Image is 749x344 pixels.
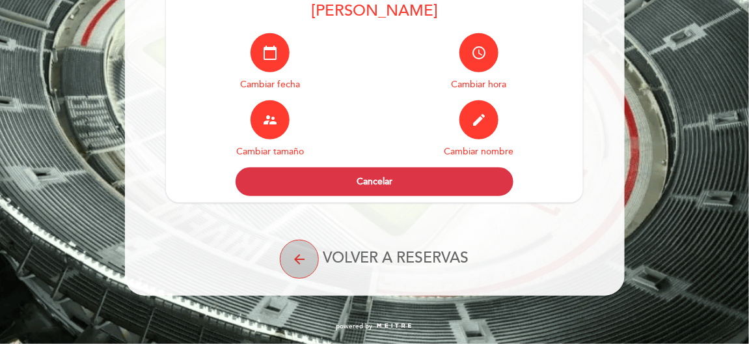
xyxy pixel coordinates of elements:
span: powered by [336,322,373,331]
div: [PERSON_NAME] [166,1,584,20]
span: Cambiar hora [451,79,506,90]
button: arrow_back [280,240,319,279]
i: access_time [471,45,487,61]
i: supervisor_account [262,112,278,128]
button: Cancelar [236,167,514,196]
button: calendar_today [251,33,290,72]
button: edit [459,100,498,139]
i: calendar_today [262,45,278,61]
span: Cambiar nombre [444,146,513,157]
span: Cambiar fecha [240,79,300,90]
span: Cambiar tamaño [236,146,304,157]
button: access_time [459,33,498,72]
a: powered by [336,322,413,331]
i: edit [471,112,487,128]
span: VOLVER A RESERVAS [323,249,469,267]
button: supervisor_account [251,100,290,139]
i: arrow_back [292,251,307,267]
img: MEITRE [376,323,413,330]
